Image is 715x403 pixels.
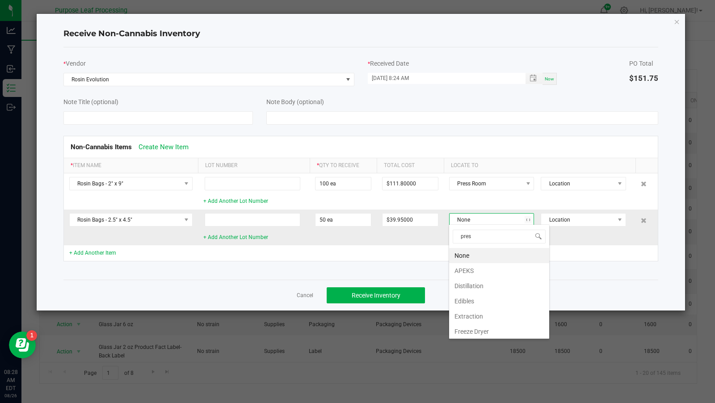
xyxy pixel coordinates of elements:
[368,73,516,84] input: MM/dd/yyyy HH:MM a
[9,332,36,358] iframe: Resource center
[69,250,116,256] a: + Add Another Item
[203,234,268,240] a: + Add Another Lot Number
[352,292,400,299] span: Receive Inventory
[368,59,557,68] div: Received Date
[449,248,549,263] li: None
[629,74,658,83] span: $151.75
[541,214,614,226] span: Location
[545,76,554,81] span: Now
[139,143,189,151] a: Create New Item
[674,16,680,27] button: Close
[327,287,425,303] button: Receive Inventory
[377,158,444,173] th: Total Cost
[64,73,343,86] span: Rosin Evolution
[63,97,253,107] div: Note Title (optional)
[70,177,181,190] span: Rosin Bags - 2" x 9"
[449,263,549,278] li: APEKS
[266,97,659,107] div: Note Body (optional)
[71,143,132,151] span: Non-Cannabis Items
[450,177,523,190] span: Press Room
[541,177,614,190] span: Location
[203,198,268,204] a: + Add Another Lot Number
[63,28,659,40] h4: Receive Non-Cannabis Inventory
[541,177,626,190] span: NO DATA FOUND
[526,73,543,84] span: Toggle popup
[449,278,549,294] li: Distillation
[64,158,198,173] th: Item Name
[629,59,658,68] div: PO Total
[26,330,37,341] iframe: Resource center unread badge
[70,214,181,226] span: Rosin Bags - 2.5" x 4.5"
[310,158,377,173] th: Qty to Receive
[444,158,636,173] th: Locate To
[449,324,549,339] li: Freeze Dryer
[449,294,549,309] li: Edibles
[63,59,354,68] div: Vendor
[297,292,313,299] a: Cancel
[449,309,549,324] li: Extraction
[198,158,310,173] th: Lot Number
[450,214,523,226] span: None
